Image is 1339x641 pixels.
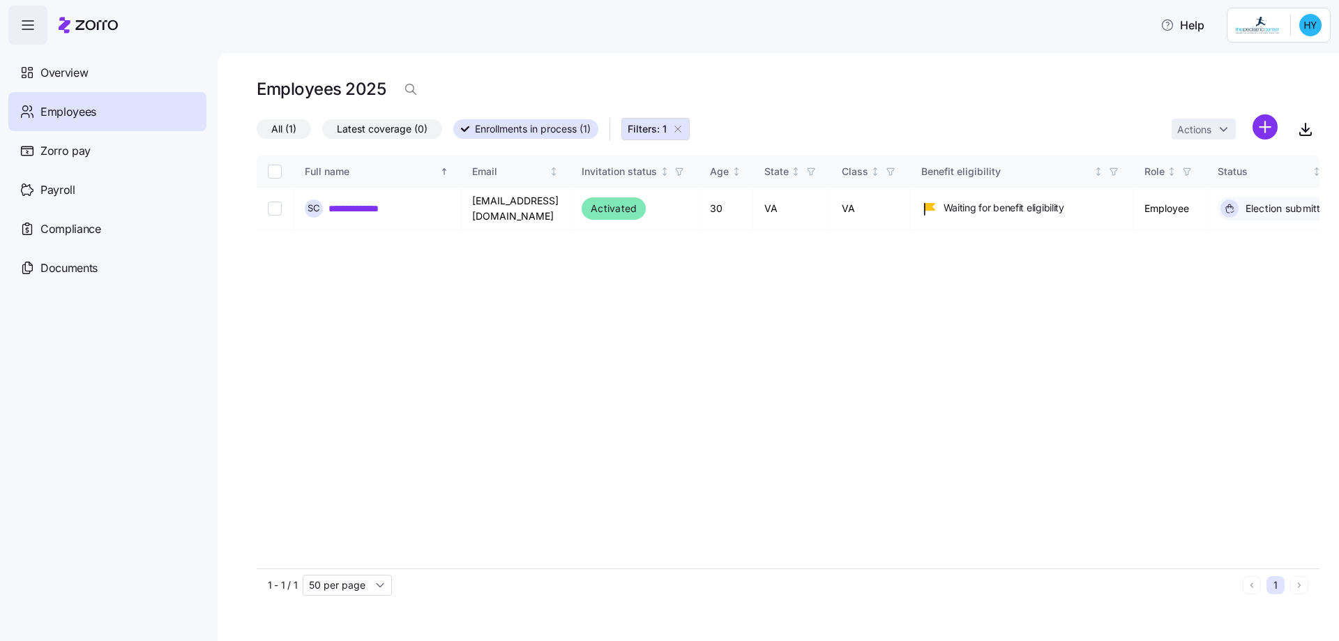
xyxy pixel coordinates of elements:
[1241,202,1333,216] span: Election submitted
[1218,164,1310,179] div: Status
[842,164,868,179] div: Class
[40,103,96,121] span: Employees
[1133,156,1206,188] th: RoleNot sorted
[944,201,1064,215] span: Waiting for benefit eligibility
[831,156,910,188] th: ClassNot sorted
[1167,167,1177,176] div: Not sorted
[8,170,206,209] a: Payroll
[8,92,206,131] a: Employees
[699,188,753,230] td: 30
[1172,119,1236,139] button: Actions
[1144,164,1165,179] div: Role
[40,181,75,199] span: Payroll
[271,120,296,138] span: All (1)
[8,248,206,287] a: Documents
[753,156,831,188] th: StateNot sorted
[8,53,206,92] a: Overview
[699,156,753,188] th: AgeNot sorted
[1243,576,1261,594] button: Previous page
[461,156,570,188] th: EmailNot sorted
[40,64,88,82] span: Overview
[268,202,282,216] input: Select record 1
[8,131,206,170] a: Zorro pay
[1253,114,1278,139] svg: add icon
[921,164,1091,179] div: Benefit eligibility
[549,167,559,176] div: Not sorted
[461,188,570,230] td: [EMAIL_ADDRESS][DOMAIN_NAME]
[337,120,428,138] span: Latest coverage (0)
[1236,17,1279,33] img: Employer logo
[40,142,91,160] span: Zorro pay
[1312,167,1322,176] div: Not sorted
[294,156,461,188] th: Full nameSorted ascending
[8,209,206,248] a: Compliance
[591,200,637,217] span: Activated
[472,164,547,179] div: Email
[1290,576,1308,594] button: Next page
[439,167,449,176] div: Sorted ascending
[660,167,669,176] div: Not sorted
[1299,14,1322,36] img: 2e5b4504d66b10dc0811dd7372171fa0
[308,204,320,213] span: S C
[831,188,910,230] td: VA
[570,156,699,188] th: Invitation statusNot sorted
[582,164,657,179] div: Invitation status
[475,120,591,138] span: Enrollments in process (1)
[1266,576,1285,594] button: 1
[268,165,282,179] input: Select all records
[732,167,741,176] div: Not sorted
[791,167,801,176] div: Not sorted
[305,164,437,179] div: Full name
[1149,11,1216,39] button: Help
[710,164,729,179] div: Age
[257,78,386,100] h1: Employees 2025
[628,122,667,136] span: Filters: 1
[40,220,101,238] span: Compliance
[1160,17,1204,33] span: Help
[1133,188,1206,230] td: Employee
[870,167,880,176] div: Not sorted
[621,118,690,140] button: Filters: 1
[753,188,831,230] td: VA
[910,156,1133,188] th: Benefit eligibilityNot sorted
[764,164,789,179] div: State
[1094,167,1103,176] div: Not sorted
[268,578,297,592] span: 1 - 1 / 1
[40,259,98,277] span: Documents
[1177,125,1211,135] span: Actions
